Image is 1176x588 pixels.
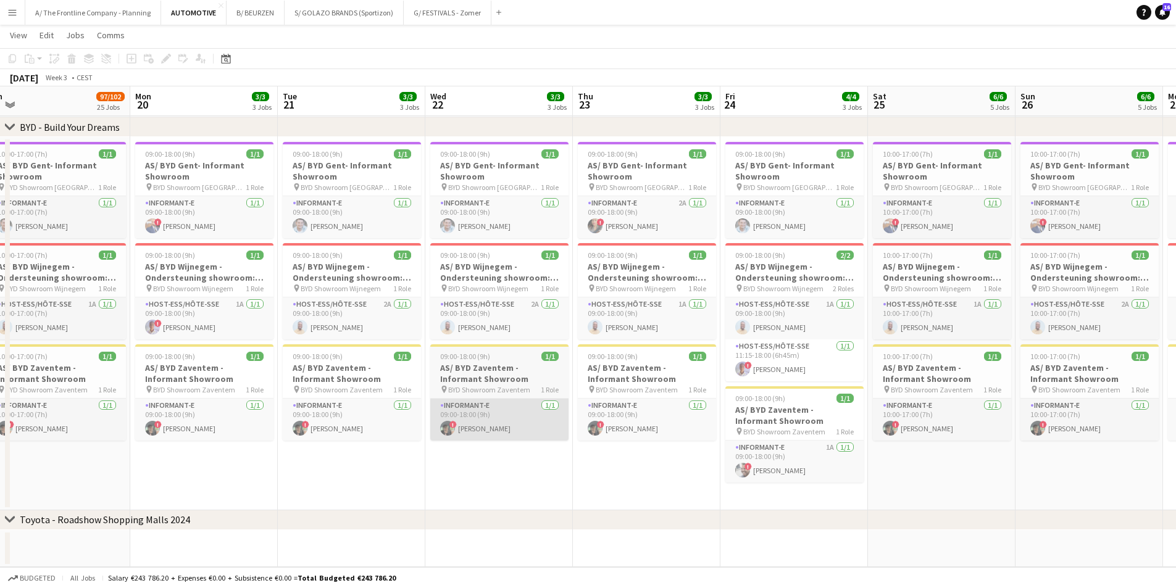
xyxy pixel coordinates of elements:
[285,1,404,25] button: S/ GOLAZO BRANDS (Sportizon)
[66,30,85,41] span: Jobs
[40,30,54,41] span: Edit
[10,72,38,84] div: [DATE]
[6,571,57,585] button: Budgeted
[404,1,491,25] button: G/ FESTIVALS - Zomer
[25,1,161,25] button: A/ The Frontline Company - Planning
[77,73,93,82] div: CEST
[68,573,98,582] span: All jobs
[5,27,32,43] a: View
[35,27,59,43] a: Edit
[61,27,90,43] a: Jobs
[227,1,285,25] button: B/ BEURZEN
[20,574,56,582] span: Budgeted
[20,121,120,133] div: BYD - Build Your Dreams
[298,573,396,582] span: Total Budgeted €243 786.20
[161,1,227,25] button: AUTOMOTIVE
[108,573,396,582] div: Salary €243 786.20 + Expenses €0.00 + Subsistence €0.00 =
[10,30,27,41] span: View
[97,30,125,41] span: Comms
[20,513,190,526] div: Toyota - Roadshow Shopping Malls 2024
[92,27,130,43] a: Comms
[1155,5,1170,20] a: 16
[1162,3,1171,11] span: 16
